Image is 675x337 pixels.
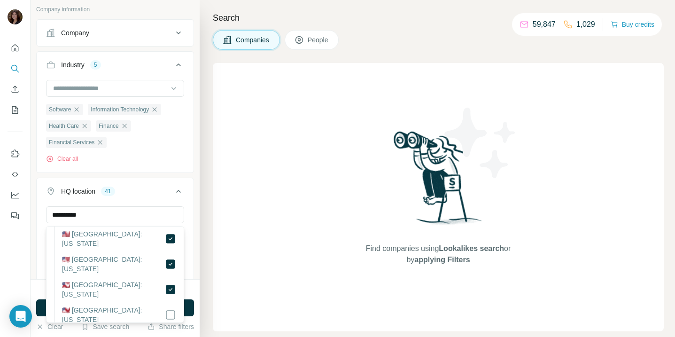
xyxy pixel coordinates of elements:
[8,60,23,77] button: Search
[8,81,23,98] button: Enrich CSV
[81,322,129,331] button: Save search
[8,39,23,56] button: Quick start
[8,9,23,24] img: Avatar
[8,145,23,162] button: Use Surfe on LinkedIn
[37,54,194,80] button: Industry5
[49,138,94,147] span: Financial Services
[576,19,595,30] p: 1,029
[533,19,556,30] p: 59,847
[62,229,165,248] label: 🇺🇸 [GEOGRAPHIC_DATA]: [US_STATE]
[8,207,23,224] button: Feedback
[62,306,165,324] label: 🇺🇸 [GEOGRAPHIC_DATA]: [US_STATE]
[9,305,32,328] div: Open Intercom Messenger
[91,105,149,114] span: Information Technology
[36,299,194,316] button: Run search
[8,102,23,118] button: My lists
[439,244,504,252] span: Lookalikes search
[8,187,23,204] button: Dashboard
[99,122,119,130] span: Finance
[61,187,95,196] div: HQ location
[8,166,23,183] button: Use Surfe API
[36,322,63,331] button: Clear
[46,155,78,163] button: Clear all
[36,5,194,14] p: Company information
[37,180,194,206] button: HQ location41
[62,280,165,299] label: 🇺🇸 [GEOGRAPHIC_DATA]: [US_STATE]
[236,35,270,45] span: Companies
[389,129,487,234] img: Surfe Illustration - Woman searching with binoculars
[37,22,194,44] button: Company
[414,256,470,264] span: applying Filters
[61,60,85,70] div: Industry
[62,255,165,274] label: 🇺🇸 [GEOGRAPHIC_DATA]: [US_STATE]
[438,101,523,185] img: Surfe Illustration - Stars
[147,322,194,331] button: Share filters
[101,187,115,196] div: 41
[90,61,101,69] div: 5
[308,35,329,45] span: People
[363,243,513,266] span: Find companies using or by
[611,18,654,31] button: Buy credits
[61,28,89,38] div: Company
[49,105,71,114] span: Software
[213,11,664,24] h4: Search
[49,122,79,130] span: Health Care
